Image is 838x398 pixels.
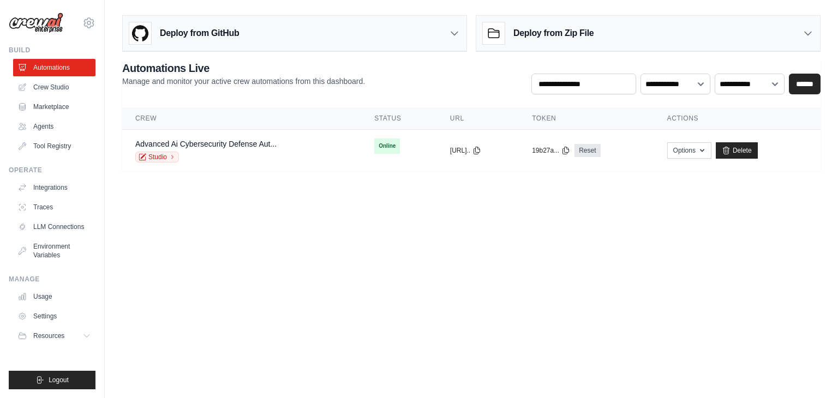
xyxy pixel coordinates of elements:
[13,198,95,216] a: Traces
[129,22,151,44] img: GitHub Logo
[122,76,365,87] p: Manage and monitor your active crew automations from this dashboard.
[13,59,95,76] a: Automations
[13,327,95,345] button: Resources
[374,138,400,154] span: Online
[9,371,95,389] button: Logout
[574,144,600,157] a: Reset
[135,152,179,162] a: Studio
[13,218,95,236] a: LLM Connections
[160,27,239,40] h3: Deploy from GitHub
[13,179,95,196] a: Integrations
[532,146,570,155] button: 19b27a...
[13,79,95,96] a: Crew Studio
[9,13,63,33] img: Logo
[667,142,711,159] button: Options
[13,288,95,305] a: Usage
[33,331,64,340] span: Resources
[513,27,594,40] h3: Deploy from Zip File
[13,307,95,325] a: Settings
[135,140,277,148] a: Advanced Ai Cybersecurity Defense Aut...
[519,107,654,130] th: Token
[437,107,519,130] th: URL
[13,98,95,116] a: Marketplace
[122,61,365,76] h2: Automations Live
[716,142,758,159] a: Delete
[654,107,821,130] th: Actions
[361,107,437,130] th: Status
[13,137,95,155] a: Tool Registry
[13,238,95,264] a: Environment Variables
[13,118,95,135] a: Agents
[9,166,95,174] div: Operate
[122,107,361,130] th: Crew
[9,275,95,284] div: Manage
[49,376,69,384] span: Logout
[9,46,95,55] div: Build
